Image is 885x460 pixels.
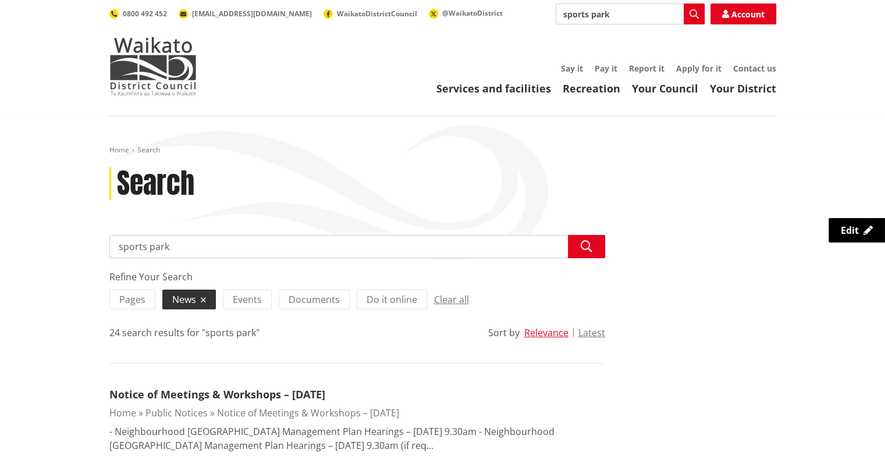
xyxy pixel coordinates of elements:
span: News [172,293,196,306]
div: Sort by [488,326,520,340]
a: Notice of Meetings & Workshops – [DATE] [109,387,325,401]
a: [EMAIL_ADDRESS][DOMAIN_NAME] [179,9,312,19]
a: Account [710,3,776,24]
a: Home [109,406,136,419]
span: @WaikatoDistrict [442,8,503,18]
span: Do it online [367,293,417,306]
a: Recreation [563,81,620,95]
span: WaikatoDistrictCouncil [337,9,417,19]
a: WaikatoDistrictCouncil [324,9,417,19]
span: [EMAIL_ADDRESS][DOMAIN_NAME] [192,9,312,19]
input: Search input [556,3,705,24]
div: Refine Your Search [109,270,605,284]
a: Pay it [595,63,617,74]
span: Edit [841,224,859,237]
iframe: Messenger Launcher [831,411,873,453]
a: Home [109,145,129,155]
a: Apply for it [676,63,721,74]
a: 0800 492 452 [109,9,167,19]
span: Documents [289,293,340,306]
a: @WaikatoDistrict [429,8,503,18]
a: Your District [710,81,776,95]
a: Edit [829,218,885,243]
img: Waikato District Council - Te Kaunihera aa Takiwaa o Waikato [109,37,197,95]
h1: Search [117,167,194,201]
button: Clear all [434,290,469,309]
span: Search [137,145,160,155]
button: Latest [578,327,605,338]
a: Your Council [632,81,698,95]
nav: breadcrumb [109,145,776,155]
a: Report it [629,63,664,74]
a: Notice of Meetings & Workshops – [DATE] [217,406,399,419]
a: Public Notices [145,406,208,419]
span: Events [233,293,262,306]
a: Services and facilities [436,81,551,95]
input: Search input [109,235,605,258]
span: 0800 492 452 [123,9,167,19]
span: Pages [119,293,145,306]
button: Relevance [524,327,568,338]
a: Contact us [733,63,776,74]
div: 24 search results for "sports park" [109,326,260,340]
a: Say it [561,63,583,74]
p: - Neighbourhood [GEOGRAPHIC_DATA] Management Plan Hearings – [DATE] 9.30am - Neighbourhood [GEOGR... [109,425,605,452]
